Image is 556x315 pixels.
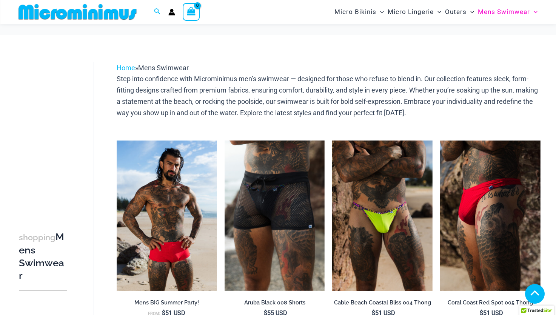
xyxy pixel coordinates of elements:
[117,73,541,118] p: Step into confidence with Microminimus men’s swimwear — designed for those who refuse to blend in...
[117,299,217,306] h2: Mens BIG Summer Party!
[440,141,541,291] a: Coral Coast Red Spot 005 Thong 11Coral Coast Red Spot 005 Thong 11Coral Coast Red Spot 005 Thong 11
[117,64,189,72] span: »
[440,299,541,306] h2: Coral Coast Red Spot 005 Thong
[332,299,433,309] a: Cable Beach Coastal Bliss 004 Thong
[478,2,530,22] span: Mens Swimwear
[476,2,539,22] a: Mens SwimwearMenu ToggleMenu Toggle
[117,299,217,309] a: Mens BIG Summer Party!
[332,141,433,291] img: Cable Beach Coastal Bliss 004 Thong 04
[19,233,55,242] span: shopping
[117,141,217,291] a: Bondi Red Spot 007 Trunks 06Bondi Red Spot 007 Trunks 11Bondi Red Spot 007 Trunks 11
[440,141,541,291] img: Coral Coast Red Spot 005 Thong 11
[332,141,433,291] a: Cable Beach Coastal Bliss 004 Thong 04Cable Beach Coastal Bliss 004 Thong 05Cable Beach Coastal B...
[15,3,140,20] img: MM SHOP LOGO FLAT
[225,141,325,291] img: Aruba Black 008 Shorts 01
[530,2,538,22] span: Menu Toggle
[225,299,325,309] a: Aruba Black 008 Shorts
[443,2,476,22] a: OutersMenu ToggleMenu Toggle
[19,56,87,207] iframe: TrustedSite Certified
[445,2,467,22] span: Outers
[117,141,217,291] img: Bondi Red Spot 007 Trunks 06
[440,299,541,309] a: Coral Coast Red Spot 005 Thong
[225,141,325,291] a: Aruba Black 008 Shorts 01Aruba Black 008 Shorts 02Aruba Black 008 Shorts 02
[376,2,384,22] span: Menu Toggle
[386,2,443,22] a: Micro LingerieMenu ToggleMenu Toggle
[388,2,434,22] span: Micro Lingerie
[138,64,189,72] span: Mens Swimwear
[168,9,175,15] a: Account icon link
[331,1,541,23] nav: Site Navigation
[183,3,200,20] a: View Shopping Cart, empty
[154,7,161,17] a: Search icon link
[334,2,376,22] span: Micro Bikinis
[434,2,441,22] span: Menu Toggle
[225,299,325,306] h2: Aruba Black 008 Shorts
[333,2,386,22] a: Micro BikinisMenu ToggleMenu Toggle
[467,2,474,22] span: Menu Toggle
[117,64,135,72] a: Home
[332,299,433,306] h2: Cable Beach Coastal Bliss 004 Thong
[19,231,67,282] h3: Mens Swimwear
